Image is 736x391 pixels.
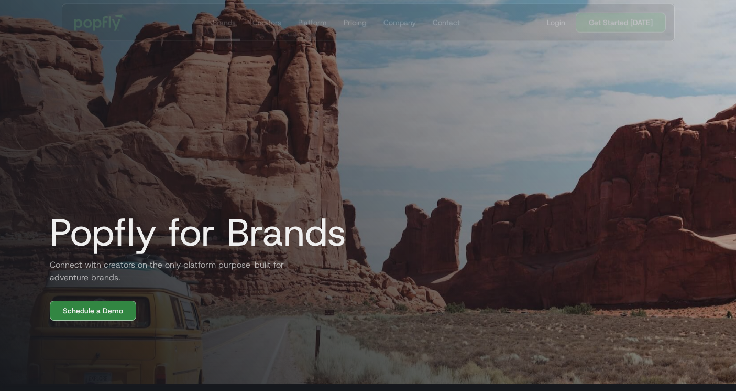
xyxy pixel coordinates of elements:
[252,17,281,28] div: Creators
[41,259,293,284] h2: Connect with creators on the only platform purpose-built for adventure brands.
[432,17,459,28] div: Contact
[343,17,366,28] div: Pricing
[547,17,565,28] div: Login
[543,17,569,28] a: Login
[383,17,415,28] div: Company
[212,17,235,28] div: Brands
[293,4,331,41] a: Platform
[208,4,239,41] a: Brands
[41,212,346,253] h1: Popfly for Brands
[428,4,464,41] a: Contact
[50,301,136,321] a: Schedule a Demo
[339,4,370,41] a: Pricing
[379,4,420,41] a: Company
[576,13,666,33] a: Get Started [DATE]
[248,4,285,41] a: Creators
[67,7,134,38] a: home
[298,17,326,28] div: Platform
